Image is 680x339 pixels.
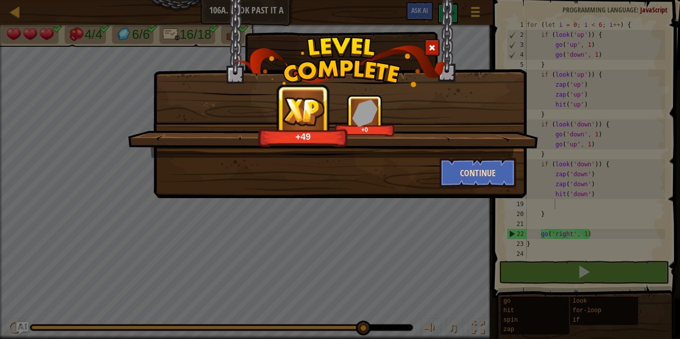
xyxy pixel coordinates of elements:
button: Continue [440,158,517,188]
img: reward_icon_gems.png [352,99,378,126]
img: level_complete.png [233,37,447,87]
div: +49 [261,131,345,142]
img: reward_icon_xp.png [281,96,326,126]
div: +0 [337,126,393,133]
